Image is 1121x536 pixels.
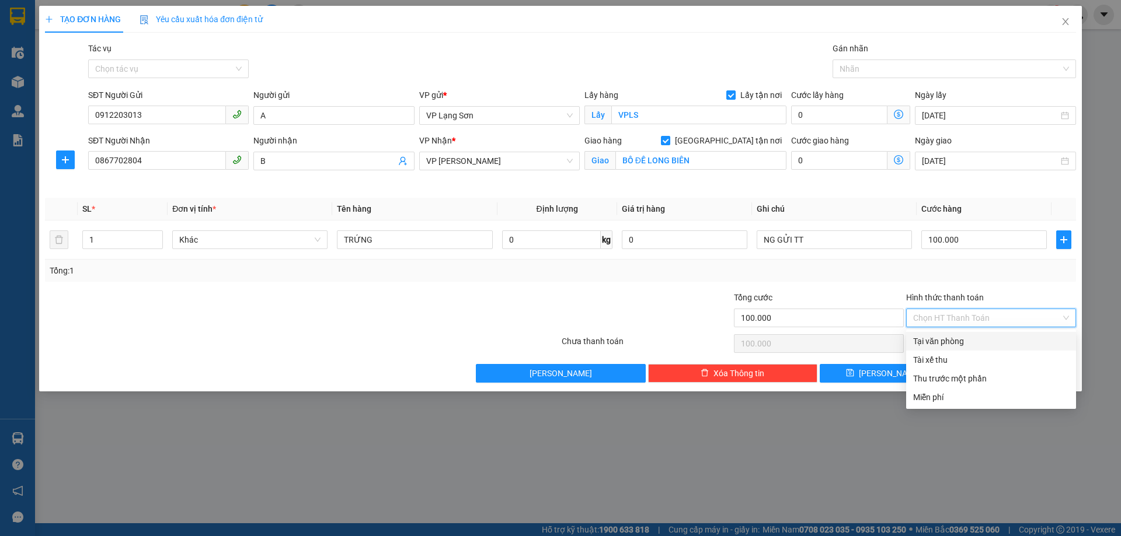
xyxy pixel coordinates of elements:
span: save [846,369,854,378]
div: Chưa thanh toán [560,335,733,355]
img: icon [140,15,149,24]
label: Cước giao hàng [791,136,849,145]
span: close [1061,17,1070,26]
span: Đơn vị tính [172,204,216,213]
span: [PERSON_NAME] [530,367,592,380]
span: plus [1057,235,1071,244]
input: 0 [622,230,747,249]
label: Cước lấy hàng [791,90,844,100]
div: SĐT Người Gửi [88,89,249,101]
span: Khác [179,231,321,248]
span: phone [232,110,242,119]
input: Ghi Chú [757,230,912,249]
span: Giá trị hàng [622,204,665,213]
span: [PERSON_NAME] [859,367,921,380]
span: Lấy [584,106,611,124]
span: Lấy hàng [584,90,618,100]
button: deleteXóa Thông tin [648,364,818,383]
button: plus [56,150,75,169]
span: Tên hàng [337,204,371,213]
button: save[PERSON_NAME] [820,364,946,383]
th: Ghi chú [752,198,917,220]
span: Giao hàng [584,136,622,145]
span: TẠO ĐƠN HÀNG [45,15,121,24]
div: VP gửi [419,89,580,101]
span: SL [82,204,92,213]
div: Tài xế thu [913,353,1069,366]
input: Lấy tận nơi [611,106,786,124]
input: Cước lấy hàng [791,106,887,124]
div: Tại văn phòng [913,335,1069,348]
span: Lấy tận nơi [736,89,786,101]
span: delete [701,369,709,378]
div: Người gửi [253,89,414,101]
button: plus [1056,230,1071,249]
span: Cước hàng [921,204,962,213]
span: Định lượng [537,204,578,213]
div: Người nhận [253,134,414,147]
span: plus [45,15,53,23]
label: Ngày lấy [915,90,946,100]
span: VP Nhận [419,136,452,145]
div: Miễn phí [913,391,1069,404]
input: Giao tận nơi [615,151,786,170]
input: Ngày giao [922,155,1058,167]
button: [PERSON_NAME] [476,364,646,383]
input: Cước giao hàng [791,151,887,170]
span: Tổng cước [734,293,772,302]
div: SĐT Người Nhận [88,134,249,147]
span: VP Lạng Sơn [426,107,573,124]
span: Xóa Thông tin [713,367,764,380]
button: Close [1049,6,1082,38]
span: VP Minh Khai [426,152,573,170]
span: Yêu cầu xuất hóa đơn điện tử [140,15,263,24]
span: dollar-circle [894,155,903,164]
button: delete [50,230,68,249]
span: [GEOGRAPHIC_DATA] tận nơi [670,134,786,147]
span: phone [232,155,242,164]
span: Giao [584,151,615,170]
div: Tổng: 1 [50,264,433,277]
span: kg [601,230,612,249]
span: dollar-circle [894,110,903,119]
span: plus [57,155,74,164]
span: user-add [398,156,408,166]
label: Hình thức thanh toán [906,293,984,302]
input: Ngày lấy [922,109,1058,122]
label: Gán nhãn [833,44,868,53]
input: VD: Bàn, Ghế [337,230,492,249]
div: Thu trước một phần [913,372,1069,385]
label: Tác vụ [88,44,112,53]
label: Ngày giao [915,136,952,145]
